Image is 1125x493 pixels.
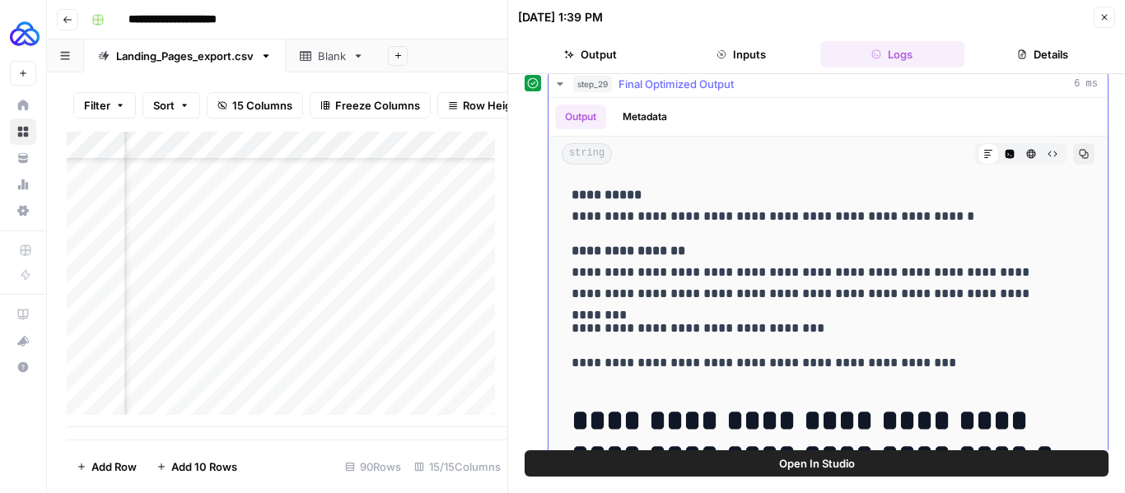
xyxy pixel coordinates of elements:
[142,92,200,119] button: Sort
[286,40,378,72] a: Blank
[310,92,431,119] button: Freeze Columns
[207,92,303,119] button: 15 Columns
[10,171,36,198] a: Usage
[10,19,40,49] img: AUQ Logo
[116,48,254,64] div: Landing_Pages_export.csv
[84,40,286,72] a: Landing_Pages_export.csv
[573,76,612,92] span: step_29
[613,105,677,129] button: Metadata
[518,9,603,26] div: [DATE] 1:39 PM
[232,97,292,114] span: 15 Columns
[555,105,606,129] button: Output
[153,97,175,114] span: Sort
[10,301,36,328] a: AirOps Academy
[10,13,36,54] button: Workspace: AUQ
[408,453,507,480] div: 15/15 Columns
[10,92,36,119] a: Home
[562,143,612,165] span: string
[147,453,247,480] button: Add 10 Rows
[779,455,855,472] span: Open In Studio
[437,92,533,119] button: Row Height
[10,354,36,380] button: Help + Support
[67,453,147,480] button: Add Row
[10,145,36,171] a: Your Data
[1074,77,1098,91] span: 6 ms
[84,97,110,114] span: Filter
[335,97,420,114] span: Freeze Columns
[518,41,662,67] button: Output
[971,41,1115,67] button: Details
[10,119,36,145] a: Browse
[338,453,408,480] div: 90 Rows
[11,328,35,353] div: What's new?
[91,458,137,475] span: Add Row
[10,198,36,224] a: Settings
[669,41,813,67] button: Inputs
[10,328,36,354] button: What's new?
[820,41,964,67] button: Logs
[548,71,1108,97] button: 6 ms
[318,48,346,64] div: Blank
[463,97,522,114] span: Row Height
[171,458,237,475] span: Add 10 Rows
[619,76,734,92] span: Final Optimized Output
[73,92,136,119] button: Filter
[525,450,1109,477] button: Open In Studio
